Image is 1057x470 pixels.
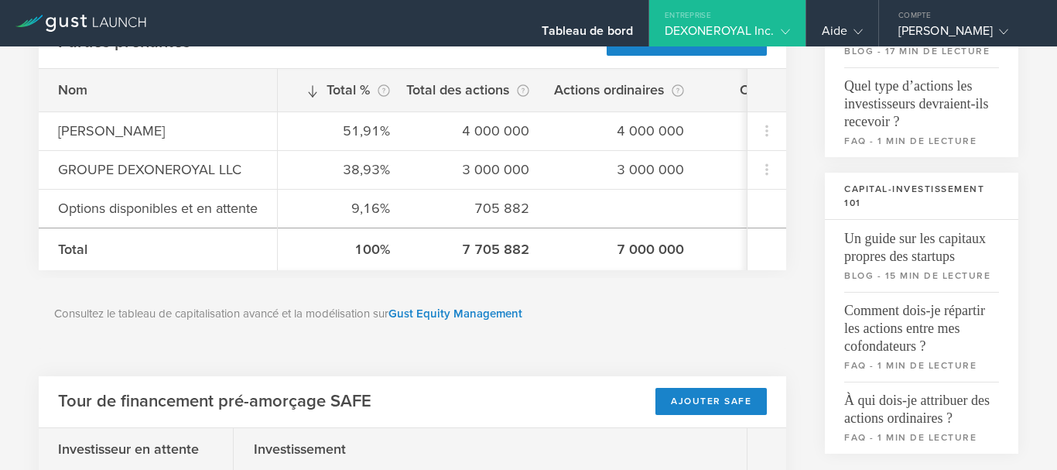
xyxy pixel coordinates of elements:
font: [PERSON_NAME] [898,23,993,39]
font: FAQ - 1 min de lecture [844,360,977,371]
font: 4 000 000 [617,122,684,139]
font: Un guide sur les capitaux propres des startups [844,231,986,264]
font: DEXONEROYAL Inc. [665,23,775,39]
div: Total % [297,79,390,101]
font: Options disponibles et en attente [58,200,258,217]
font: Nom [58,81,87,98]
font: blog - 15 min de lecture [844,270,990,281]
font: Total [58,241,87,258]
font: GROUPE DEXONEROYAL LLC [58,161,241,178]
font: 100% [354,241,390,258]
font: blog - 17 min de lecture [844,46,990,57]
font: Tour de financement pré-amorçage SAFE [58,391,371,411]
font: Investissement [254,441,346,458]
font: Actions ordinaires [554,81,664,98]
font: FAQ - 1 min de lecture [844,432,977,443]
font: [PERSON_NAME] [58,122,165,139]
font: Tableau de bord [542,23,633,39]
font: Consultez le tableau de capitalisation avancé et la modélisation sur [54,307,388,321]
font: Ajouter SAFE [671,396,751,407]
font: 7 705 882 [462,241,529,258]
font: Total des actions [406,81,509,98]
font: Capital-investissement 101 [844,184,984,208]
font: Investisseur en attente [58,441,199,458]
font: À qui dois-je attribuer des actions ordinaires ? [844,393,990,426]
a: À qui dois-je attribuer des actions ordinaires ?FAQ - 1 min de lecture [825,382,1018,454]
font: 705 882 [474,200,529,217]
a: Quel type d’actions les investisseurs devraient-ils recevoir ?FAQ - 1 min de lecture [825,67,1018,157]
a: Un guide sur les capitaux propres des startupsblog - 15 min de lecture [825,220,1018,292]
font: 9,16% [351,200,390,217]
font: 7 000 000 [617,241,684,258]
font: Gust Equity Management [388,307,522,321]
font: Total % [327,81,370,98]
font: Compte [898,11,932,20]
font: 38,93% [343,161,390,178]
font: Entreprise [665,11,711,20]
font: Quel type d’actions les investisseurs devraient-ils recevoir ? [844,78,988,129]
font: 3 000 000 [462,161,529,178]
font: Aide [822,23,847,39]
font: Options [740,81,788,98]
div: Ajouter SAFE [655,388,767,415]
div: Nom [58,80,296,100]
font: 3 000 000 [617,161,684,178]
font: 51,91% [343,122,390,139]
font: Comment dois-je répartir les actions entre mes cofondateurs ? [844,303,985,354]
font: 4 000 000 [462,122,529,139]
a: Comment dois-je répartir les actions entre mes cofondateurs ?FAQ - 1 min de lecture [825,292,1018,382]
font: FAQ - 1 min de lecture [844,136,977,146]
